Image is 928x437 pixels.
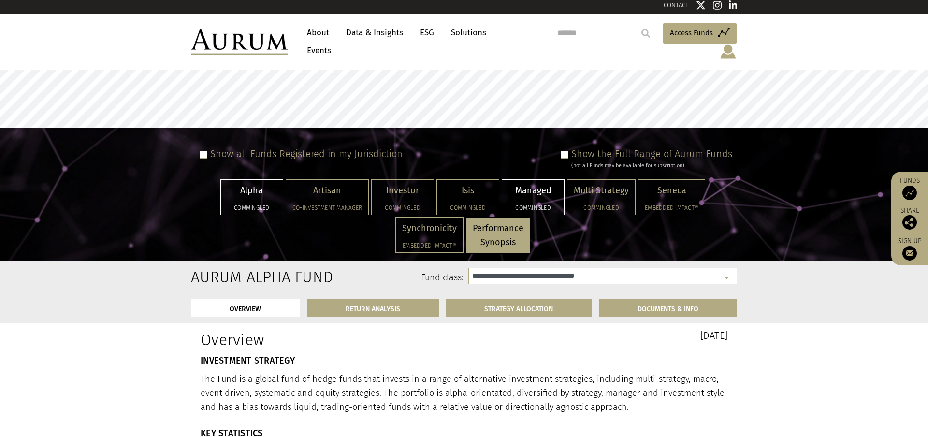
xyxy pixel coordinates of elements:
h2: Aurum Alpha Fund [191,268,270,286]
a: Access Funds [663,23,737,44]
p: Isis [443,184,493,198]
p: Managed [508,184,558,198]
h5: Commingled [378,205,427,211]
h5: Commingled [443,205,493,211]
p: Alpha [227,184,276,198]
div: (not all Funds may be available for subscription) [571,161,732,170]
img: Twitter icon [696,0,706,10]
h5: Co-investment Manager [292,205,362,211]
img: Instagram icon [713,0,722,10]
label: Fund class: [284,272,464,284]
input: Submit [636,24,655,43]
img: Aurum [191,29,288,55]
div: Share [896,207,923,230]
h3: [DATE] [471,331,727,340]
img: Sign up to our newsletter [902,246,917,261]
label: Show the Full Range of Aurum Funds [571,148,732,160]
img: account-icon.svg [719,44,737,60]
a: Sign up [896,237,923,261]
p: Performance Synopsis [473,221,523,249]
p: Multi Strategy [574,184,629,198]
h5: Embedded Impact® [402,243,457,248]
h1: Overview [201,331,457,349]
a: Events [302,42,331,59]
strong: INVESTMENT STRATEGY [201,355,295,366]
p: The Fund is a global fund of hedge funds that invests in a range of alternative investment strate... [201,372,727,414]
a: STRATEGY ALLOCATION [446,299,592,317]
h5: Commingled [508,205,558,211]
span: Access Funds [670,27,713,39]
img: Access Funds [902,186,917,200]
p: Synchronicity [402,221,457,235]
h5: Commingled [227,205,276,211]
img: Share this post [902,215,917,230]
a: DOCUMENTS & INFO [599,299,737,317]
h5: Embedded Impact® [645,205,698,211]
p: Seneca [645,184,698,198]
h5: Commingled [574,205,629,211]
a: ESG [415,24,439,42]
img: Linkedin icon [729,0,738,10]
p: Investor [378,184,427,198]
p: Artisan [292,184,362,198]
a: Funds [896,176,923,200]
a: Data & Insights [341,24,408,42]
a: About [302,24,334,42]
a: RETURN ANALYSIS [307,299,439,317]
a: Solutions [446,24,491,42]
a: CONTACT [664,1,689,9]
label: Show all Funds Registered in my Jurisdiction [210,148,403,160]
